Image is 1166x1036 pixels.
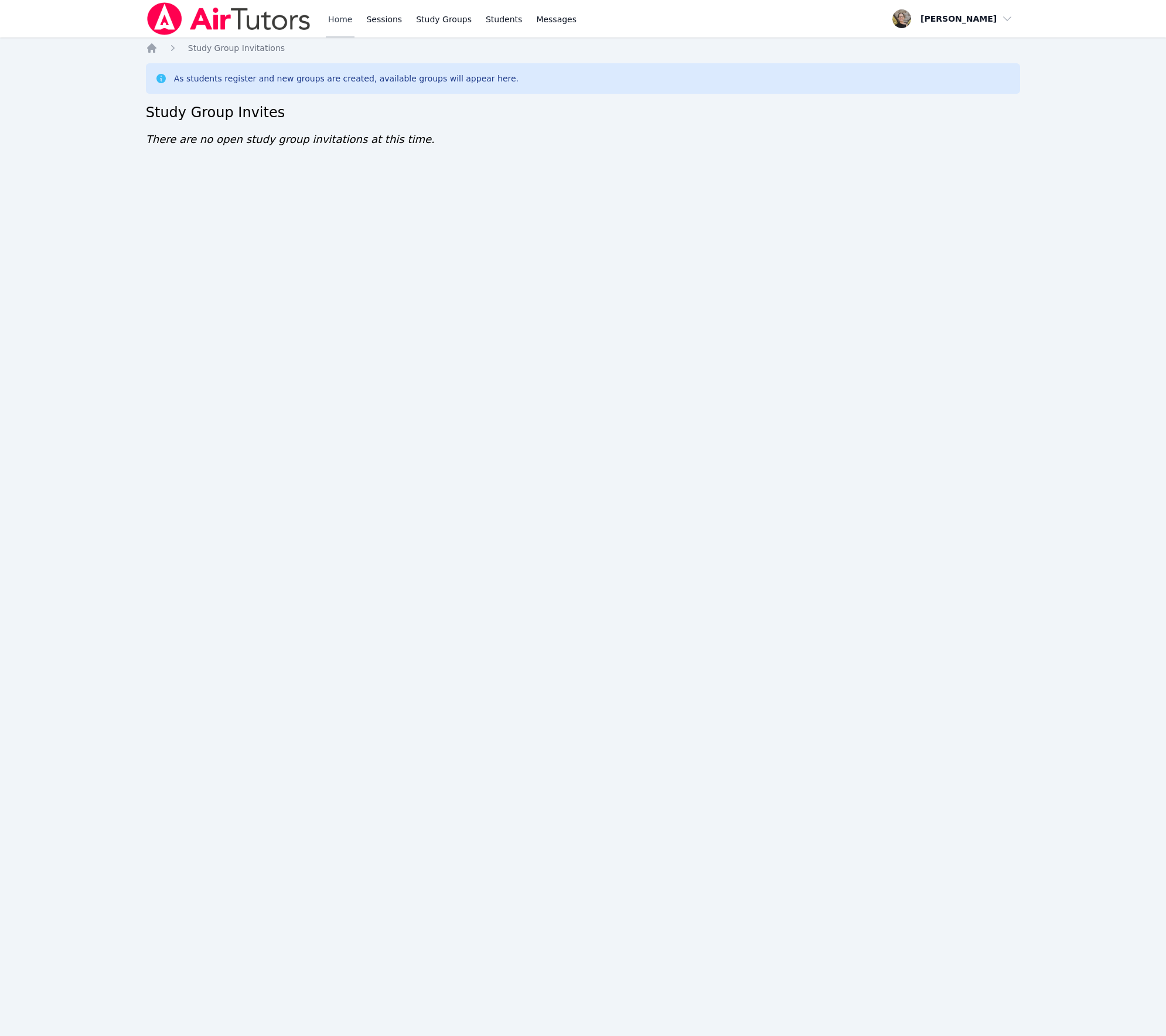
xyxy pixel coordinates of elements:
img: Air Tutors [146,2,312,35]
nav: Breadcrumb [146,42,1021,54]
span: There are no open study group invitations at this time. [146,133,435,145]
span: Messages [536,13,577,25]
div: As students register and new groups are created, available groups will appear here. [174,73,519,84]
a: Study Group Invitations [188,42,285,54]
h2: Study Group Invites [146,103,1021,122]
span: Study Group Invitations [188,43,285,53]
